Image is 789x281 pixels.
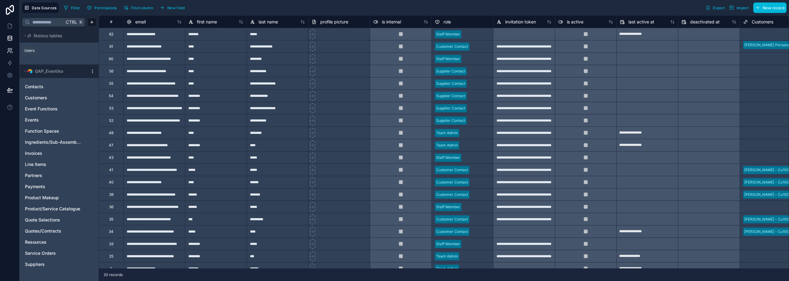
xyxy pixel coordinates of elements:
span: Customers [752,19,773,25]
div: Staff Member [436,155,460,160]
span: Product/Service Catalogue [25,206,80,212]
span: Filter [71,6,80,10]
a: User [25,48,75,54]
a: Event Functions [25,106,81,112]
div: User [22,46,96,56]
button: New field [158,3,187,12]
a: Events [25,117,81,123]
a: Product Makeup [25,195,81,201]
div: 40 [109,180,114,185]
div: 56 [109,69,113,74]
div: 55 [109,81,113,86]
div: Function Spaces [22,126,96,136]
div: 36 [109,205,113,209]
div: Resources [22,237,96,247]
div: Supplier Contact [436,68,465,74]
span: Invoices [25,150,42,156]
div: Quote Selections [22,215,96,225]
span: Ctrl [65,18,78,26]
button: Import [727,2,751,13]
button: Noloco tables [22,31,92,40]
a: Resources [25,239,81,245]
span: Event Functions [25,106,58,112]
span: Suppliers [25,261,45,267]
span: Events [25,117,39,123]
a: Suppliers [25,261,81,267]
button: New record [753,2,787,13]
span: Service Orders [25,250,56,256]
div: Customer Contact [436,44,468,49]
div: Contacts [22,82,96,92]
div: Team Admin [436,266,458,271]
span: Quote Selections [25,217,60,223]
div: Users [24,48,35,53]
div: Ingredients/Sub-Assemblies [22,137,96,147]
div: Team Admin [436,130,458,136]
a: New record [751,2,787,13]
a: Customers [25,95,81,101]
button: Airtable LogoGAP_Eventiko [22,67,88,76]
span: Payments [25,184,45,190]
button: Filter [61,3,83,12]
div: 39 [109,192,113,197]
span: K [79,20,83,24]
button: Permissions [85,3,119,12]
div: Payments [22,182,96,192]
span: 20 records [104,272,123,277]
div: Customer Contact [436,192,468,197]
span: Partners [25,172,42,179]
div: 62 [109,32,113,37]
button: Find column [121,3,155,12]
button: Data Sources [22,2,59,13]
span: Export [713,6,725,10]
div: Customer Contact [436,167,468,173]
span: Data Sources [32,6,57,10]
div: Customer Contact [436,229,468,234]
span: Import [737,6,749,10]
a: Payments [25,184,81,190]
img: Airtable Logo [27,69,32,74]
div: 35 [109,217,113,222]
div: Team Admin [436,254,458,259]
a: Invoices [25,150,81,156]
div: 33 [109,242,113,246]
div: 34 [109,229,113,234]
span: New field [167,6,185,10]
span: is active [567,19,583,25]
span: New record [763,6,784,10]
div: 47 [109,143,113,148]
span: Ingredients/Sub-Assemblies [25,139,81,145]
div: Product Makeup [22,193,96,203]
div: 61 [109,44,113,49]
div: Staff Member [436,56,460,62]
a: Function Spaces [25,128,81,134]
span: is internal [382,19,401,25]
span: Function Spaces [25,128,59,134]
a: Permissions [85,3,121,12]
span: last active at [628,19,654,25]
a: Line Items [25,161,81,167]
div: Supplier Contact [436,105,465,111]
div: Staff Member [436,241,460,247]
span: Product Makeup [25,195,59,201]
span: profile picture [320,19,348,25]
span: Noloco tables [34,33,62,39]
div: Customers [22,93,96,103]
span: GAP_Eventiko [35,68,63,74]
div: Supplier Contact [436,118,465,123]
div: 43 [109,155,113,160]
div: 25 [109,254,113,259]
div: Line Items [22,159,96,169]
div: 60 [109,56,113,61]
div: Event Functions [22,104,96,114]
span: Permissions [94,6,117,10]
div: Supplier Contact [436,81,465,86]
span: Resources [25,239,47,245]
div: 48 [109,130,113,135]
a: Service Orders [25,250,81,256]
span: invitation token [505,19,536,25]
a: Product/Service Catalogue [25,206,81,212]
span: role [444,19,451,25]
a: Quote Selections [25,217,81,223]
div: # [104,19,119,24]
